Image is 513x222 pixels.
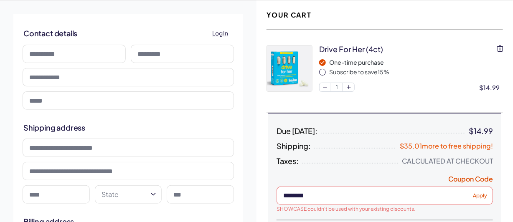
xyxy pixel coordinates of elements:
div: Drive for her (4ct) [319,44,383,54]
div: Subscribe to save 15 % [329,68,503,76]
div: $14.99 [479,83,503,92]
div: $14.99 [469,127,493,135]
h2: Shipping address [23,122,233,133]
div: Calculated at Checkout [402,157,493,165]
h2: Contact details [23,25,233,41]
span: 1 [331,83,343,91]
span: Apply [473,192,487,199]
span: $35.01 more to free shipping! [400,141,493,150]
div: SHOWCASE couldn't be used with your existing discounts. [277,206,415,213]
button: Apply [470,190,490,201]
div: One-time purchase [329,58,503,67]
img: LubesandmoreArtboard4.jpg [267,45,312,91]
a: Log In [207,25,233,41]
span: Shipping: [277,142,311,150]
button: Coupon Code [448,174,493,186]
span: Taxes: [277,157,299,165]
h2: Your Cart [267,10,311,20]
span: Due [DATE]: [277,127,317,135]
span: Log In [212,28,228,38]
